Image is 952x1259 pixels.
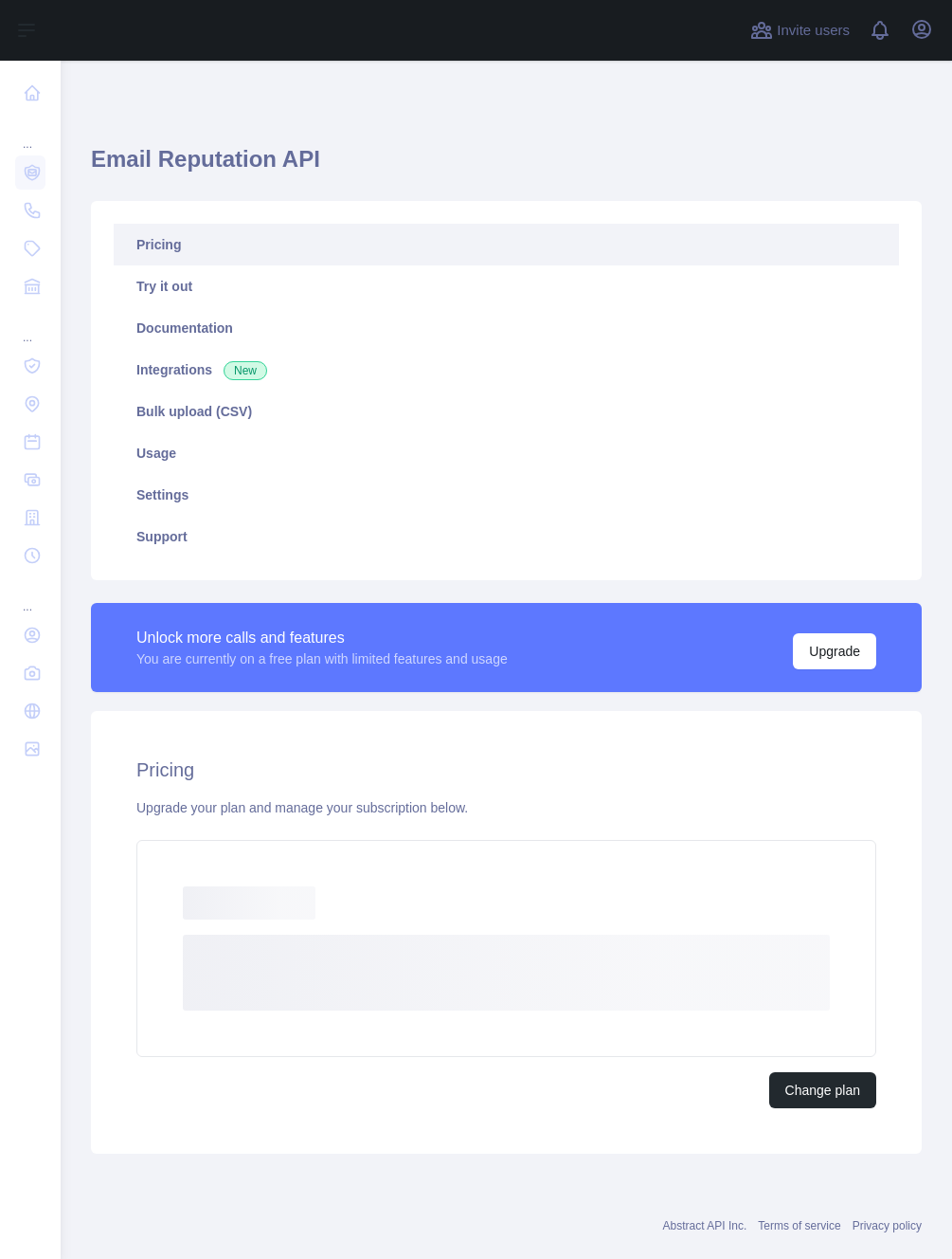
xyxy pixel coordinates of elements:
[136,757,876,783] h2: Pricing
[114,224,899,265] a: Pricing
[663,1219,747,1232] a: Abstract API Inc.
[114,432,899,474] a: Usage
[114,474,899,516] a: Settings
[114,265,899,307] a: Try it out
[224,361,267,380] span: New
[136,798,876,817] div: Upgrade your plan and manage your subscription below.
[114,307,899,349] a: Documentation
[793,633,876,669] button: Upgrade
[136,627,508,649] div: Unlock more calls and features
[758,1219,840,1232] a: Terms of service
[746,15,853,46] button: Invite users
[15,576,45,614] div: ...
[114,349,899,391] a: Integrations New
[777,20,850,42] span: Invite users
[853,1219,922,1232] a: Privacy policy
[114,391,899,432] a: Bulk upload (CSV)
[15,307,45,345] div: ...
[91,144,922,190] h1: Email Reputation API
[769,1072,876,1108] button: Change plan
[15,114,45,152] div: ...
[136,649,508,668] div: You are currently on a free plan with limited features and usage
[114,516,899,557] a: Support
